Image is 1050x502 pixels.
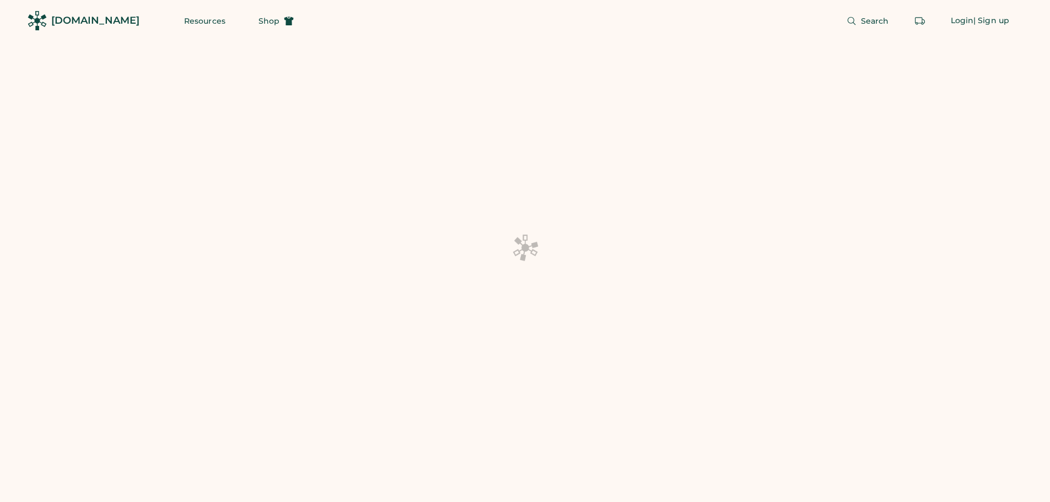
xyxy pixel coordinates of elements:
img: Platens-Black-Loader-Spin-rich%20black.webp [512,234,539,261]
button: Retrieve an order [909,10,931,32]
button: Search [833,10,902,32]
button: Shop [245,10,307,32]
span: Search [861,17,889,25]
img: Rendered Logo - Screens [28,11,47,30]
div: Login [951,15,974,26]
div: [DOMAIN_NAME] [51,14,139,28]
div: | Sign up [973,15,1009,26]
span: Shop [259,17,279,25]
button: Resources [171,10,239,32]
